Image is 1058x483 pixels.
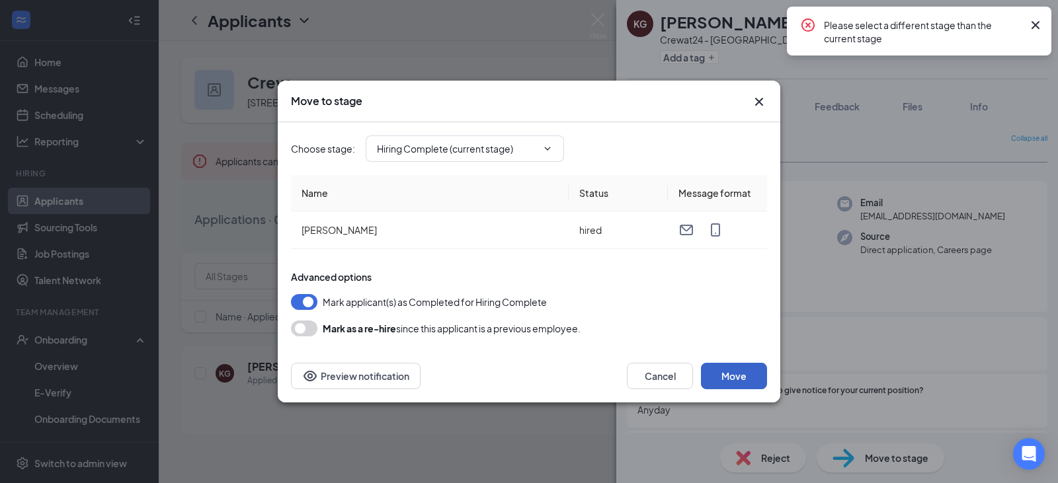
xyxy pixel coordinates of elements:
[291,141,355,156] span: Choose stage :
[323,294,547,310] span: Mark applicant(s) as Completed for Hiring Complete
[701,363,767,389] button: Move
[800,17,816,33] svg: CrossCircle
[291,363,421,389] button: Preview notificationEye
[668,175,767,211] th: Message format
[569,211,668,249] td: hired
[291,175,569,211] th: Name
[824,17,1022,45] div: Please select a different stage than the current stage
[323,320,581,336] div: since this applicant is a previous employee.
[1028,17,1043,33] svg: Cross
[302,224,377,236] span: [PERSON_NAME]
[751,94,767,110] svg: Cross
[323,322,396,334] b: Mark as a re-hire
[302,368,318,384] svg: Eye
[291,270,767,283] div: Advanced options
[627,363,693,389] button: Cancel
[569,175,668,211] th: Status
[678,222,694,238] svg: Email
[1013,438,1045,470] div: Open Intercom Messenger
[291,94,362,108] h3: Move to stage
[542,143,553,154] svg: ChevronDown
[708,222,723,238] svg: MobileSms
[751,94,767,110] button: Close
